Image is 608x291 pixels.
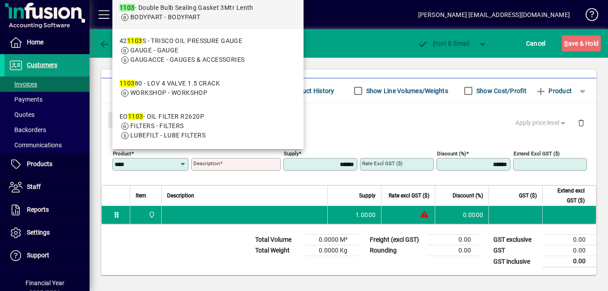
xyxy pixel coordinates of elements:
[106,116,141,124] app-page-header-button: Close
[4,77,90,92] a: Invoices
[27,206,49,213] span: Reports
[27,160,52,167] span: Products
[9,81,37,88] span: Invoices
[111,113,135,128] span: Close
[112,72,304,105] mat-option: 110380 - LOV 4 VALVE 1.5 CRACK
[130,56,245,63] span: GAUGACCE - GAUGES & ACCESSORIES
[389,191,429,201] span: Rate excl GST ($)
[120,4,135,11] em: 1103
[193,160,220,167] mat-label: Description
[130,89,207,96] span: WORKSHOP - WORKSHOP
[453,191,483,201] span: Discount (%)
[167,191,194,201] span: Description
[543,245,596,256] td: 0.00
[428,245,482,256] td: 0.00
[4,92,90,107] a: Payments
[4,199,90,221] a: Reports
[251,235,304,245] td: Total Volume
[515,118,567,128] span: Apply price level
[543,256,596,267] td: 0.00
[304,245,358,256] td: 0.0000 Kg
[26,279,64,287] span: Financial Year
[130,132,206,139] span: LUBEFILT - LUBE FILTERS
[362,160,402,167] mat-label: Rate excl GST ($)
[99,40,129,47] span: Back
[120,80,135,87] em: 1103
[130,47,179,54] span: GAUGE - GAUGE
[489,256,543,267] td: GST inclusive
[27,252,49,259] span: Support
[284,150,299,157] mat-label: Supply
[433,40,437,47] span: P
[27,61,57,68] span: Customers
[130,122,184,129] span: FILTERS - FILTERS
[4,222,90,244] a: Settings
[120,112,206,121] div: EO - OIL FILTER R2620P
[9,96,43,103] span: Payments
[4,137,90,153] a: Communications
[564,40,568,47] span: S
[108,112,138,128] button: Close
[359,191,376,201] span: Supply
[27,183,41,190] span: Staff
[570,119,592,127] app-page-header-button: Delete
[112,147,304,180] mat-option: CA1103 - RCA104P CABIN FILTER
[90,35,139,51] app-page-header-button: Back
[562,35,601,51] button: Save & Hold
[136,191,146,201] span: Item
[564,36,599,51] span: ave & Hold
[548,186,585,205] span: Extend excl GST ($)
[437,150,466,157] mat-label: Discount (%)
[365,245,428,256] td: Rounding
[4,31,90,54] a: Home
[364,86,448,95] label: Show Line Volumes/Weights
[9,126,46,133] span: Backorders
[101,103,596,136] div: Product
[435,206,488,224] td: 0.0000
[130,13,200,21] span: BODYPART - BODYPART
[120,36,245,46] div: 42 S - TRISCO OIL PRESSURE GAUGE
[365,235,428,245] td: Freight (excl GST)
[112,29,304,72] mat-option: 42 1103S - TRISCO OIL PRESSURE GAUGE
[9,141,62,149] span: Communications
[475,86,527,95] label: Show Cost/Profit
[9,111,34,118] span: Quotes
[4,244,90,267] a: Support
[97,35,131,51] button: Back
[120,79,220,88] div: 80 - LOV 4 VALVE 1.5 CRACK
[127,37,142,44] em: 1103
[289,84,334,98] span: Product History
[570,112,592,133] button: Delete
[413,35,474,51] button: Post & Email
[355,210,376,219] span: 1.0000
[251,245,304,256] td: Total Weight
[428,235,482,245] td: 0.00
[112,105,304,147] mat-option: EO1103 - OIL FILTER R2620P
[489,235,543,245] td: GST exclusive
[120,3,253,13] div: - Double Bulb Sealing Gasket 3Mtr Lenth
[113,150,131,157] mat-label: Product
[524,35,548,51] button: Cancel
[304,235,358,245] td: 0.0000 M³
[4,176,90,198] a: Staff
[285,83,338,99] button: Product History
[4,107,90,122] a: Quotes
[417,40,469,47] span: ost & Email
[579,2,597,31] a: Knowledge Base
[519,191,537,201] span: GST ($)
[146,210,156,220] span: DAE - Great Barrier Island
[489,245,543,256] td: GST
[526,36,546,51] span: Cancel
[512,115,571,131] button: Apply price level
[27,39,43,46] span: Home
[4,122,90,137] a: Backorders
[514,150,560,157] mat-label: Extend excl GST ($)
[4,153,90,175] a: Products
[418,8,570,22] div: [PERSON_NAME] [EMAIL_ADDRESS][DOMAIN_NAME]
[27,229,50,236] span: Settings
[128,113,143,120] em: 1103
[543,235,596,245] td: 0.00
